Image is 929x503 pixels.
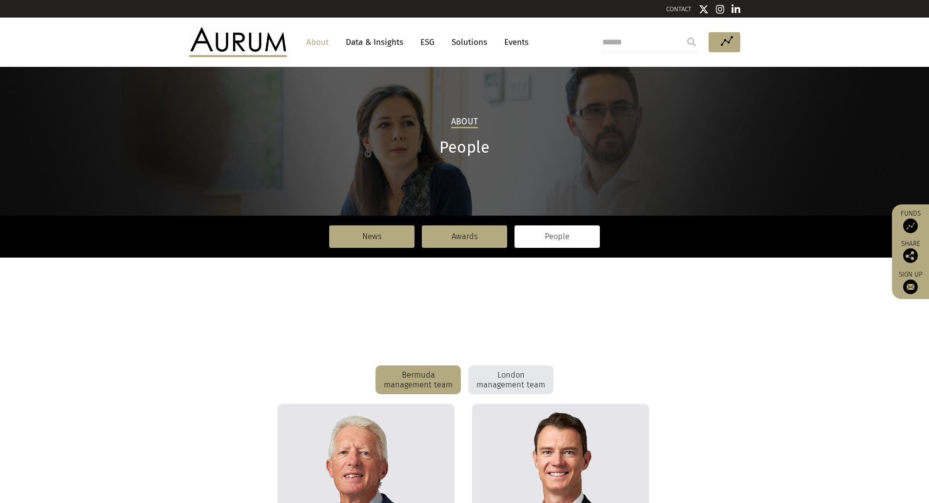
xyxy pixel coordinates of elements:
img: Share this post [903,248,918,263]
a: ESG [415,33,439,51]
div: Share [897,241,924,263]
input: Submit [682,32,701,52]
a: Events [499,33,529,51]
a: About [301,33,334,51]
a: People [514,225,600,248]
img: Twitter icon [699,4,709,14]
h1: People [189,138,740,157]
img: Access Funds [903,219,918,233]
img: Sign up to our newsletter [903,280,918,294]
a: Funds [897,209,924,233]
a: Data & Insights [341,33,408,51]
a: News [329,225,415,248]
img: Instagram icon [716,4,725,14]
div: Bermuda management team [376,365,461,395]
div: London management team [468,365,553,395]
img: Linkedin icon [731,4,740,14]
a: CONTACT [666,5,692,13]
h2: About [451,117,478,128]
a: Awards [422,225,507,248]
a: Solutions [447,33,492,51]
a: Sign up [897,270,924,294]
img: Aurum [189,27,287,57]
